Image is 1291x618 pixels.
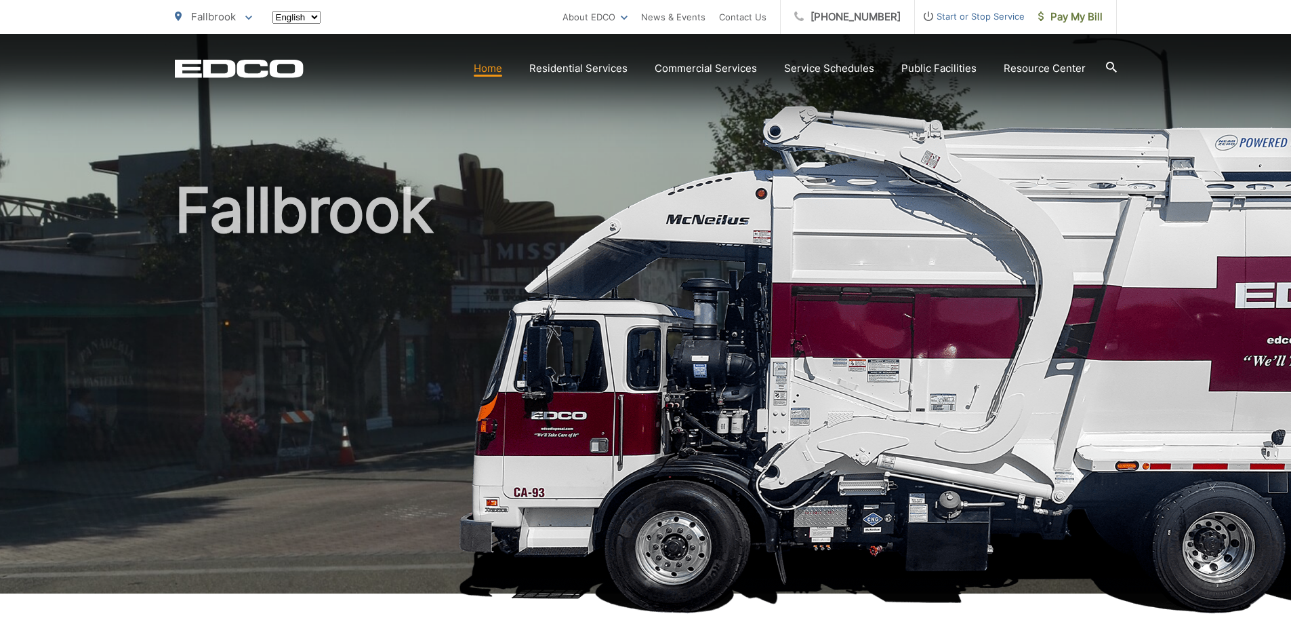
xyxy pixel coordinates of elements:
[562,9,628,25] a: About EDCO
[1038,9,1103,25] span: Pay My Bill
[719,9,766,25] a: Contact Us
[901,60,977,77] a: Public Facilities
[1004,60,1086,77] a: Resource Center
[191,10,236,23] span: Fallbrook
[175,176,1117,606] h1: Fallbrook
[641,9,705,25] a: News & Events
[529,60,628,77] a: Residential Services
[474,60,502,77] a: Home
[655,60,757,77] a: Commercial Services
[272,11,321,24] select: Select a language
[175,59,304,78] a: EDCD logo. Return to the homepage.
[784,60,874,77] a: Service Schedules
